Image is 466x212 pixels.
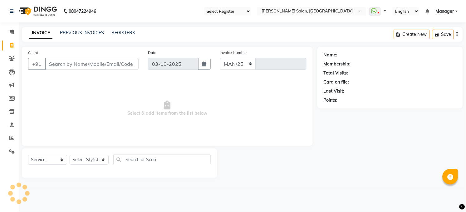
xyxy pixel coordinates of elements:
[324,97,338,104] div: Points:
[111,30,135,36] a: REGISTERS
[324,70,348,76] div: Total Visits:
[324,88,345,94] div: Last Visit:
[324,52,338,58] div: Name:
[148,50,156,55] label: Date
[432,30,454,39] button: Save
[28,50,38,55] label: Client
[324,79,349,85] div: Card on file:
[16,2,59,20] img: logo
[394,30,430,39] button: Create New
[28,77,307,140] span: Select & add items from the list below
[45,58,139,70] input: Search by Name/Mobile/Email/Code
[435,8,454,15] span: Manager
[69,2,96,20] b: 08047224946
[28,58,46,70] button: +91
[60,30,104,36] a: PREVIOUS INVOICES
[29,27,52,39] a: INVOICE
[220,50,247,55] label: Invoice Number
[113,155,211,164] input: Search or Scan
[324,61,351,67] div: Membership:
